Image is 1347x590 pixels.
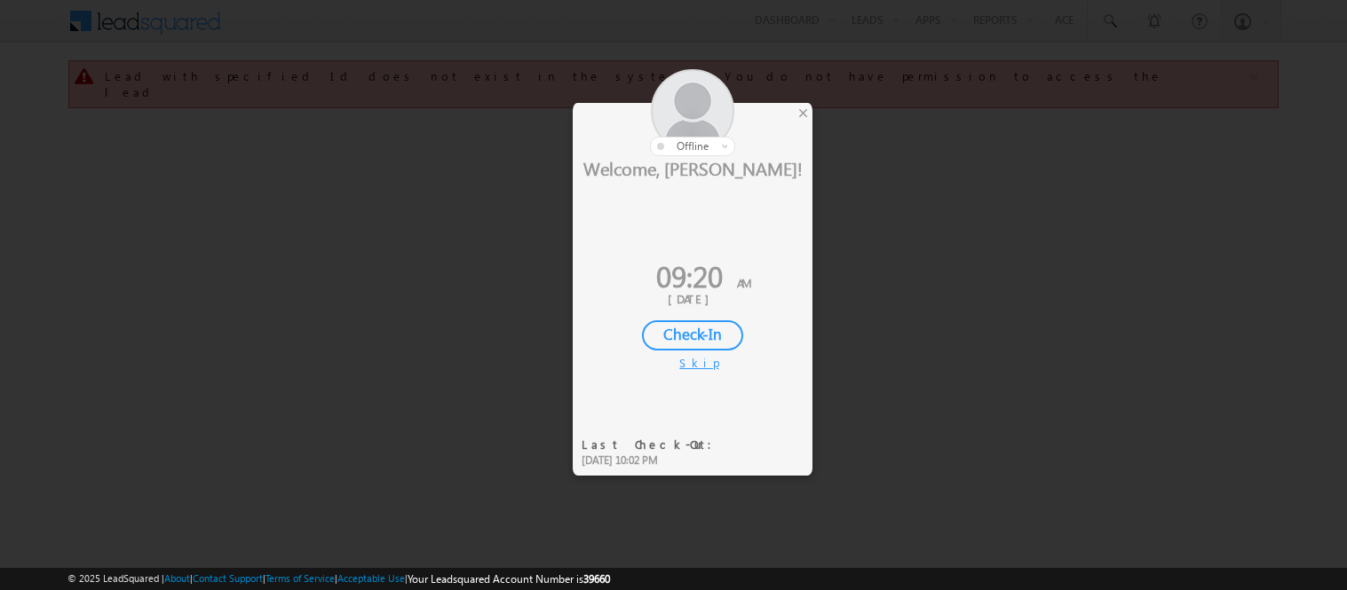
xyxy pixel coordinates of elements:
div: Welcome, [PERSON_NAME]! [573,156,812,179]
a: Acceptable Use [337,572,405,584]
span: 09:20 [656,256,723,295]
a: About [164,572,190,584]
div: Skip [679,355,706,371]
span: Your Leadsquared Account Number is [408,572,610,586]
span: AM [737,275,751,290]
a: Terms of Service [265,572,335,584]
div: Last Check-Out: [582,437,723,452]
div: Check-In [642,320,743,350]
a: Contact Support [193,572,263,584]
div: × [794,103,812,122]
div: [DATE] [586,291,799,307]
span: © 2025 LeadSquared | | | | | [67,570,610,587]
span: 39660 [583,572,610,586]
span: offline [677,139,709,153]
div: [DATE] 10:02 PM [582,452,723,468]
